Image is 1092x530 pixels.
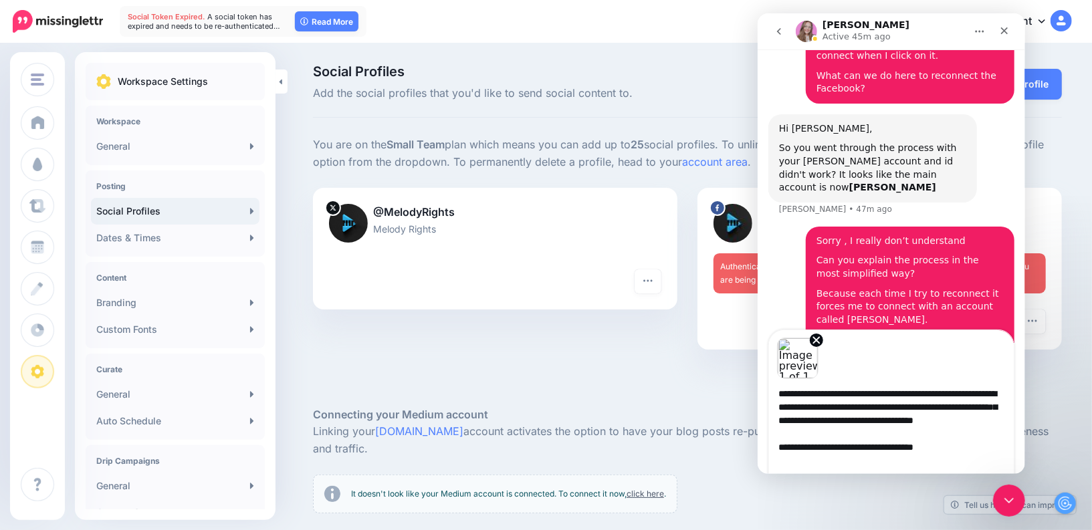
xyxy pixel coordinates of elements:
[682,155,748,168] a: account area
[313,136,1062,171] p: You are on the plan which means you can add up to social profiles. To unlink a profile from this ...
[313,423,1062,458] p: Linking your account activates the option to have your blog posts re-published on Medium. Doing t...
[118,74,208,90] p: Workspace Settings
[128,12,205,21] span: Social Token Expired.
[59,241,246,267] div: Can you explain the process in the most simplified way?
[96,364,254,374] h4: Curate
[96,273,254,283] h4: Content
[48,213,257,473] div: Sorry , I really don’t understandCan you explain the process in the most simplified way?Because e...
[313,85,806,102] span: Add the social profiles that you'd like to send social content to.
[714,204,752,243] img: 428469279_10161640041757238_4136133980118116410_n-bsa151094.jpg
[631,138,644,151] b: 25
[295,11,358,31] a: Read More
[11,213,257,489] div: user says…
[313,406,1062,423] h5: Connecting your Medium account
[91,499,259,526] a: Content Sources
[31,74,44,86] img: menu.png
[96,116,254,126] h4: Workspace
[627,489,664,499] a: click here
[714,221,1046,237] p: Melody Rights page
[96,181,254,191] h4: Posting
[944,496,1076,514] a: Tell us how we can improve
[351,487,666,501] p: It doesn't look like your Medium account is connected. To connect it now, .
[96,456,254,466] h4: Drip Campaigns
[720,261,1029,285] span: Authentication expired. Please your credentials to prevent disruption. If you are being asked to ...
[19,324,61,366] img: Image preview 1 of 1
[375,424,463,438] a: [DOMAIN_NAME]
[11,366,257,455] textarea: Message…
[91,289,259,316] a: Branding
[96,74,111,89] img: settings.png
[329,221,661,237] p: Melody Rights
[91,408,259,434] a: Auto Schedule
[91,198,259,225] a: Social Profiles
[329,204,368,243] img: H9FbAAax-87130.jpg
[59,221,246,235] div: Sorry , I really don’t understand
[91,225,259,251] a: Dates & Times
[758,13,1025,474] iframe: To enrich screen reader interactions, please activate Accessibility in Grammarly extension settings
[91,133,259,160] a: General
[387,138,445,151] b: Small Team
[324,486,340,502] img: info-circle-grey.png
[91,473,259,499] a: General
[313,65,806,78] span: Social Profiles
[128,12,280,31] span: A social token has expired and needs to be re-authenticated…
[59,274,246,313] div: Because each time I try to reconnect it forces me to connect with an account called [PERSON_NAME].
[329,204,661,221] p: @MelodyRights
[13,10,103,33] img: Missinglettr
[11,317,256,366] div: Image previews
[957,5,1072,38] a: My Account
[52,320,66,334] button: Remove image 1
[993,485,1025,517] iframe: Intercom live chat
[91,316,259,343] a: Custom Fonts
[91,381,259,408] a: General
